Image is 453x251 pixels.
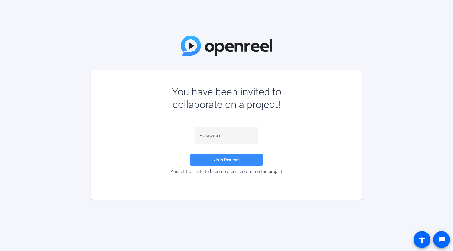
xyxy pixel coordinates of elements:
[199,132,254,139] input: Password
[103,169,350,174] div: Accept the invite to become a collaborator on the project
[418,236,426,243] mat-icon: accessibility
[190,154,263,166] button: Join Project
[155,85,299,111] div: You have been invited to collaborate on a project!
[181,36,272,56] img: OpenReel Logo
[214,157,239,163] span: Join Project
[438,236,445,243] mat-icon: message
